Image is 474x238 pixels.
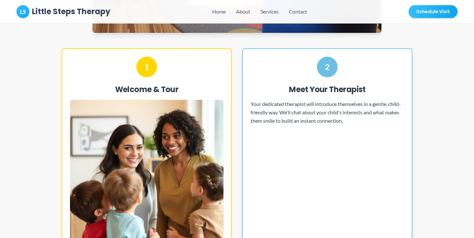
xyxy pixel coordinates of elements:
[261,8,279,15] button: Services
[70,84,223,95] h3: Welcome & Tour
[251,84,404,95] h3: Meet Your Therapist
[136,57,157,77] div: 1
[317,57,338,77] div: 2
[32,6,110,17] h1: Little Steps Therapy
[409,5,458,18] button: Schedule Visit
[212,8,226,15] a: Home
[16,5,110,18] a: LSLittle Steps Therapy
[236,8,250,15] button: About
[20,7,26,16] span: LS
[289,8,307,15] button: Contact
[251,100,404,125] p: Your dedicated therapist will introduce themselves in a gentle, child-friendly way. We'll chat ab...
